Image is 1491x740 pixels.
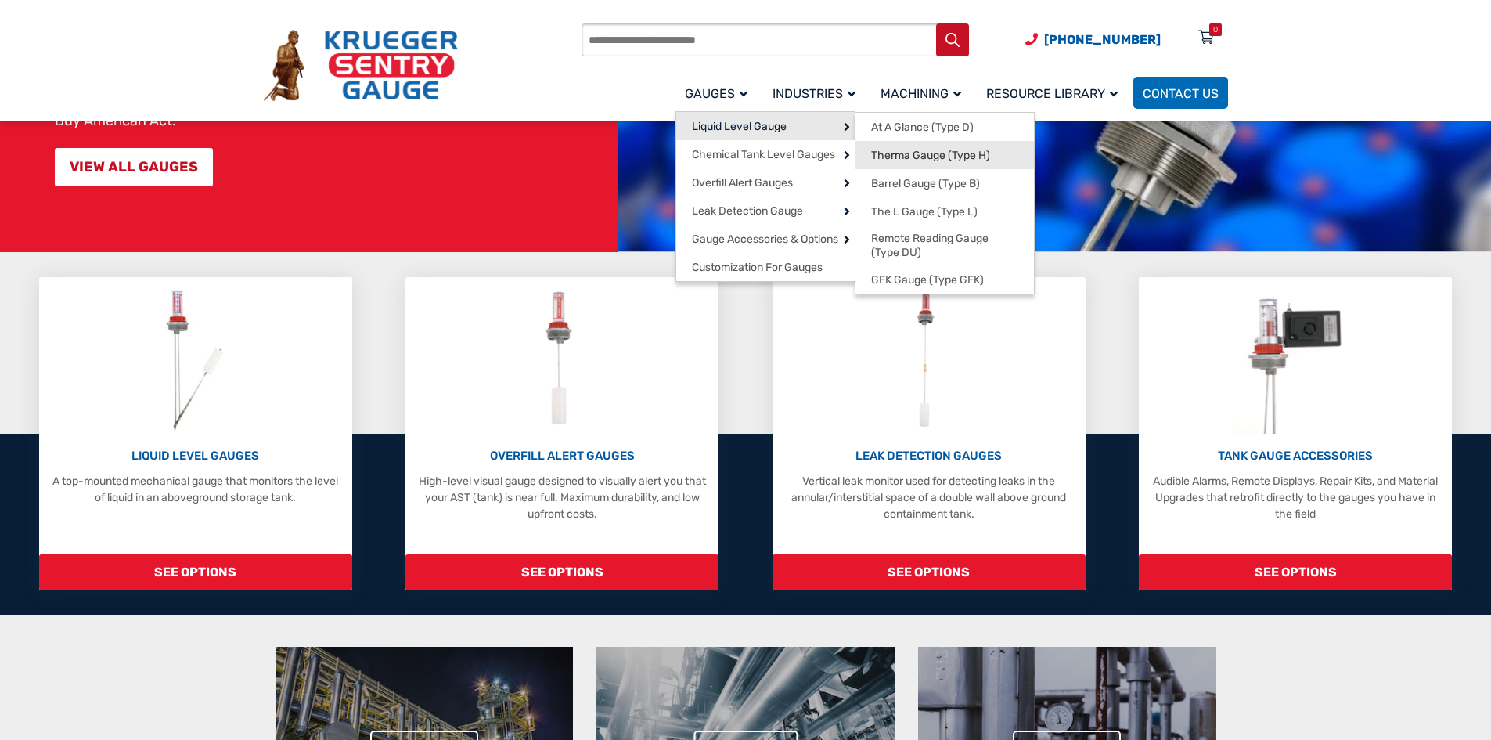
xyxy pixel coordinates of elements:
[977,74,1133,111] a: Resource Library
[153,285,236,434] img: Liquid Level Gauges
[855,113,1034,141] a: At A Glance (Type D)
[871,121,974,135] span: At A Glance (Type D)
[773,86,855,101] span: Industries
[855,226,1034,265] a: Remote Reading Gauge (Type DU)
[871,149,990,163] span: Therma Gauge (Type H)
[676,197,855,225] a: Leak Detection Gauge
[1025,30,1161,49] a: Phone Number (920) 434-8860
[871,74,977,111] a: Machining
[1233,285,1359,434] img: Tank Gauge Accessories
[55,34,610,128] p: At [PERSON_NAME] Sentry Gauge, for over 75 years we have manufactured over three million liquid-l...
[685,86,747,101] span: Gauges
[55,148,213,186] a: VIEW ALL GAUGES
[413,473,711,522] p: High-level visual gauge designed to visually alert you that your AST (tank) is near full. Maximum...
[898,285,960,434] img: Leak Detection Gauges
[1143,86,1219,101] span: Contact Us
[676,112,855,140] a: Liquid Level Gauge
[692,204,803,218] span: Leak Detection Gauge
[773,554,1086,590] span: SEE OPTIONS
[1147,473,1444,522] p: Audible Alarms, Remote Displays, Repair Kits, and Material Upgrades that retrofit directly to the...
[871,205,978,219] span: The L Gauge (Type L)
[39,277,352,590] a: Liquid Level Gauges LIQUID LEVEL GAUGES A top-mounted mechanical gauge that monitors the level of...
[871,232,1018,259] span: Remote Reading Gauge (Type DU)
[47,473,344,506] p: A top-mounted mechanical gauge that monitors the level of liquid in an aboveground storage tank.
[1133,77,1228,109] a: Contact Us
[763,74,871,111] a: Industries
[676,253,855,281] a: Customization For Gauges
[855,141,1034,169] a: Therma Gauge (Type H)
[855,265,1034,294] a: GFK Gauge (Type GFK)
[692,148,835,162] span: Chemical Tank Level Gauges
[773,277,1086,590] a: Leak Detection Gauges LEAK DETECTION GAUGES Vertical leak monitor used for detecting leaks in the...
[855,169,1034,197] a: Barrel Gauge (Type B)
[1139,554,1452,590] span: SEE OPTIONS
[528,285,597,434] img: Overfill Alert Gauges
[692,233,838,247] span: Gauge Accessories & Options
[676,225,855,253] a: Gauge Accessories & Options
[39,554,352,590] span: SEE OPTIONS
[1139,277,1452,590] a: Tank Gauge Accessories TANK GAUGE ACCESSORIES Audible Alarms, Remote Displays, Repair Kits, and M...
[780,473,1078,522] p: Vertical leak monitor used for detecting leaks in the annular/interstitial space of a double wall...
[264,30,458,102] img: Krueger Sentry Gauge
[692,120,787,134] span: Liquid Level Gauge
[413,447,711,465] p: OVERFILL ALERT GAUGES
[780,447,1078,465] p: LEAK DETECTION GAUGES
[855,197,1034,226] a: The L Gauge (Type L)
[1213,23,1218,36] div: 0
[405,554,718,590] span: SEE OPTIONS
[871,177,980,191] span: Barrel Gauge (Type B)
[1044,32,1161,47] span: [PHONE_NUMBER]
[675,74,763,111] a: Gauges
[47,447,344,465] p: LIQUID LEVEL GAUGES
[405,277,718,590] a: Overfill Alert Gauges OVERFILL ALERT GAUGES High-level visual gauge designed to visually alert yo...
[692,261,823,275] span: Customization For Gauges
[676,140,855,168] a: Chemical Tank Level Gauges
[871,273,984,287] span: GFK Gauge (Type GFK)
[986,86,1118,101] span: Resource Library
[1147,447,1444,465] p: TANK GAUGE ACCESSORIES
[676,168,855,197] a: Overfill Alert Gauges
[881,86,961,101] span: Machining
[692,176,793,190] span: Overfill Alert Gauges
